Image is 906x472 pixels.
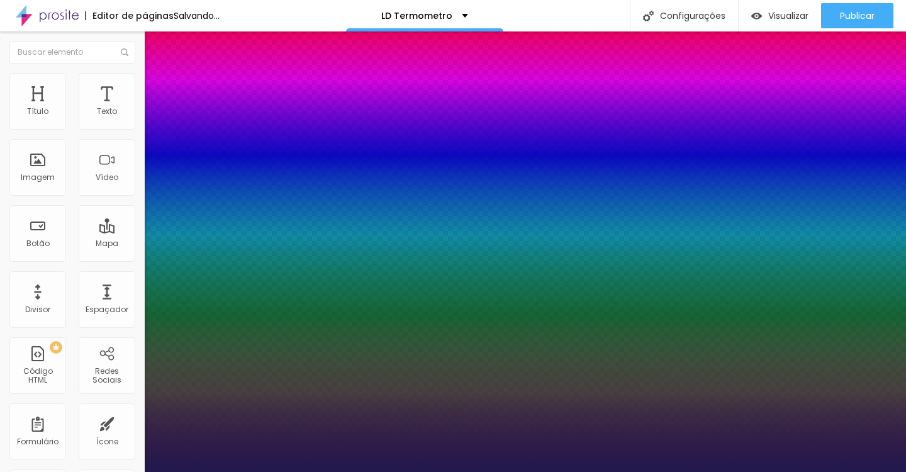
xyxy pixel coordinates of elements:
div: Mapa [96,239,118,248]
div: Imagem [21,173,55,182]
div: Título [27,107,48,116]
div: Redes Sociais [82,367,131,385]
div: Texto [97,107,117,116]
div: Editor de páginas [85,11,174,20]
button: Visualizar [739,3,821,28]
img: Icone [121,48,128,56]
input: Buscar elemento [9,41,135,64]
span: Publicar [840,11,875,21]
div: Vídeo [96,173,118,182]
div: Botão [26,239,50,248]
span: Visualizar [768,11,808,21]
p: LD Termometro [381,11,452,20]
div: Espaçador [86,305,128,314]
div: Ícone [96,437,118,446]
div: Código HTML [13,367,62,385]
div: Divisor [25,305,50,314]
div: Salvando... [174,11,220,20]
img: view-1.svg [751,11,762,21]
button: Publicar [821,3,893,28]
div: Formulário [17,437,59,446]
img: Icone [643,11,654,21]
